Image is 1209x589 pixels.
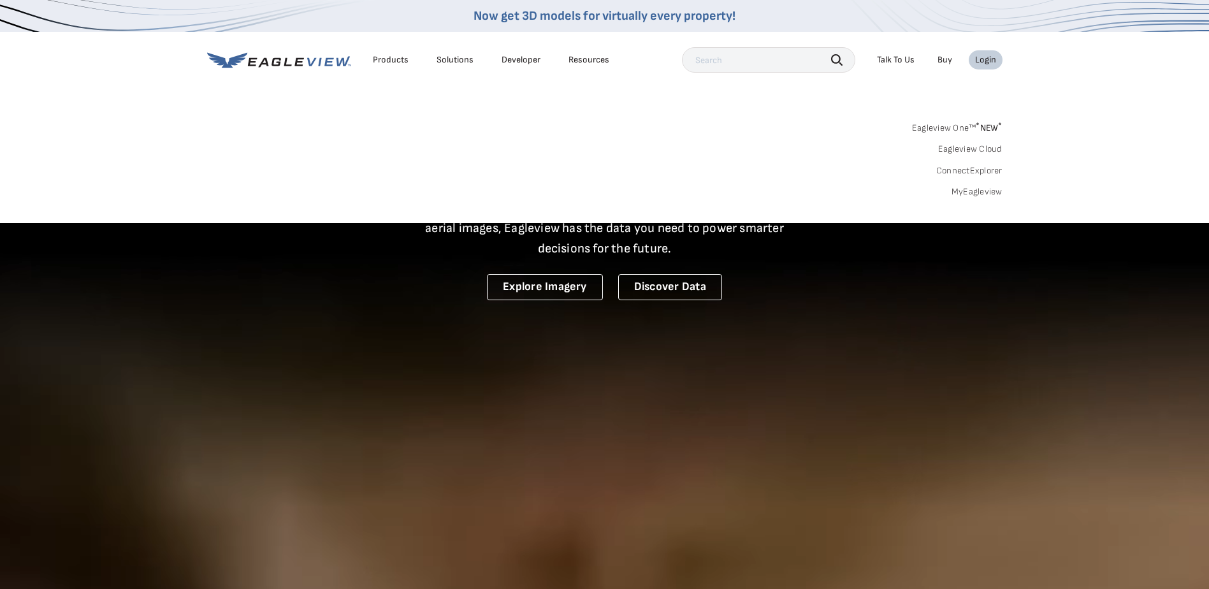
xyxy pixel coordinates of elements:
div: Resources [568,54,609,66]
a: Eagleview One™*NEW* [912,119,1003,133]
input: Search [682,47,855,73]
p: A new era starts here. Built on more than 3.5 billion high-resolution aerial images, Eagleview ha... [410,198,800,259]
div: Solutions [437,54,474,66]
span: NEW [976,122,1002,133]
a: MyEagleview [952,186,1003,198]
div: Products [373,54,409,66]
a: ConnectExplorer [936,165,1003,177]
a: Buy [938,54,952,66]
a: Explore Imagery [487,274,603,300]
a: Developer [502,54,540,66]
div: Talk To Us [877,54,915,66]
div: Login [975,54,996,66]
a: Now get 3D models for virtually every property! [474,8,735,24]
a: Eagleview Cloud [938,143,1003,155]
a: Discover Data [618,274,722,300]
